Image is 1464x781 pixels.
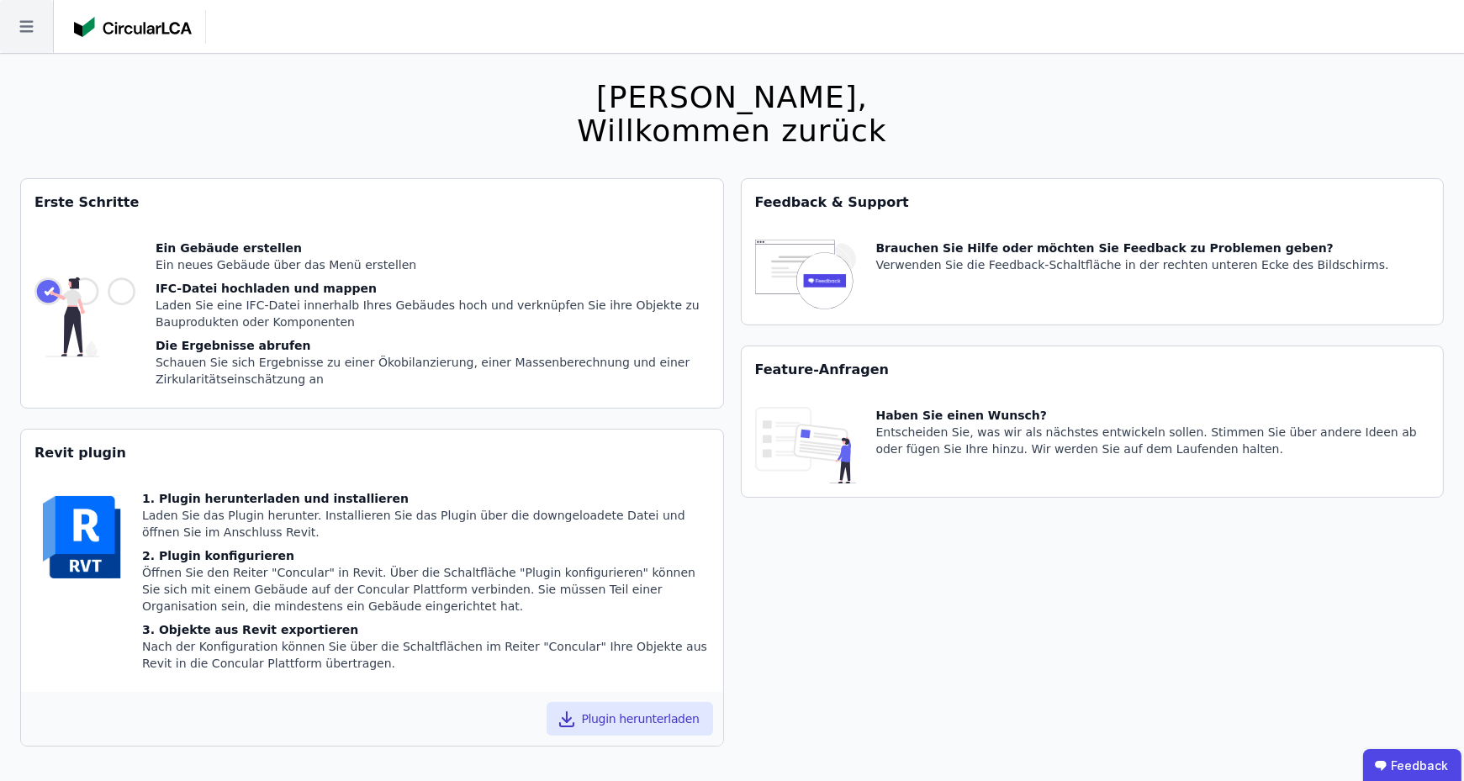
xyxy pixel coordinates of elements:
[142,638,710,672] div: Nach der Konfiguration können Sie über die Schaltflächen im Reiter "Concular" Ihre Objekte aus Re...
[755,407,856,483] img: feature_request_tile-UiXE1qGU.svg
[742,346,1444,393] div: Feature-Anfragen
[74,17,192,37] img: Concular
[142,621,710,638] div: 3. Objekte aus Revit exportieren
[156,256,710,273] div: Ein neues Gebäude über das Menü erstellen
[876,407,1430,424] div: Haben Sie einen Wunsch?
[142,507,710,541] div: Laden Sie das Plugin herunter. Installieren Sie das Plugin über die downgeloadete Datei und öffne...
[142,547,710,564] div: 2. Plugin konfigurieren
[156,280,710,297] div: IFC-Datei hochladen und mappen
[34,490,129,584] img: revit-YwGVQcbs.svg
[34,240,135,394] img: getting_started_tile-DrF_GRSv.svg
[547,702,713,736] button: Plugin herunterladen
[577,114,886,148] div: Willkommen zurück
[21,179,723,226] div: Erste Schritte
[876,240,1389,256] div: Brauchen Sie Hilfe oder möchten Sie Feedback zu Problemen geben?
[142,564,710,615] div: Öffnen Sie den Reiter "Concular" in Revit. Über die Schaltfläche "Plugin konfigurieren" können Si...
[876,424,1430,457] div: Entscheiden Sie, was wir als nächstes entwickeln sollen. Stimmen Sie über andere Ideen ab oder fü...
[156,297,710,330] div: Laden Sie eine IFC-Datei innerhalb Ihres Gebäudes hoch und verknüpfen Sie ihre Objekte zu Bauprod...
[156,240,710,256] div: Ein Gebäude erstellen
[21,430,723,477] div: Revit plugin
[156,337,710,354] div: Die Ergebnisse abrufen
[577,81,886,114] div: [PERSON_NAME],
[742,179,1444,226] div: Feedback & Support
[755,240,856,311] img: feedback-icon-HCTs5lye.svg
[142,490,710,507] div: 1. Plugin herunterladen und installieren
[156,354,710,388] div: Schauen Sie sich Ergebnisse zu einer Ökobilanzierung, einer Massenberechnung und einer Zirkularit...
[876,256,1389,273] div: Verwenden Sie die Feedback-Schaltfläche in der rechten unteren Ecke des Bildschirms.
